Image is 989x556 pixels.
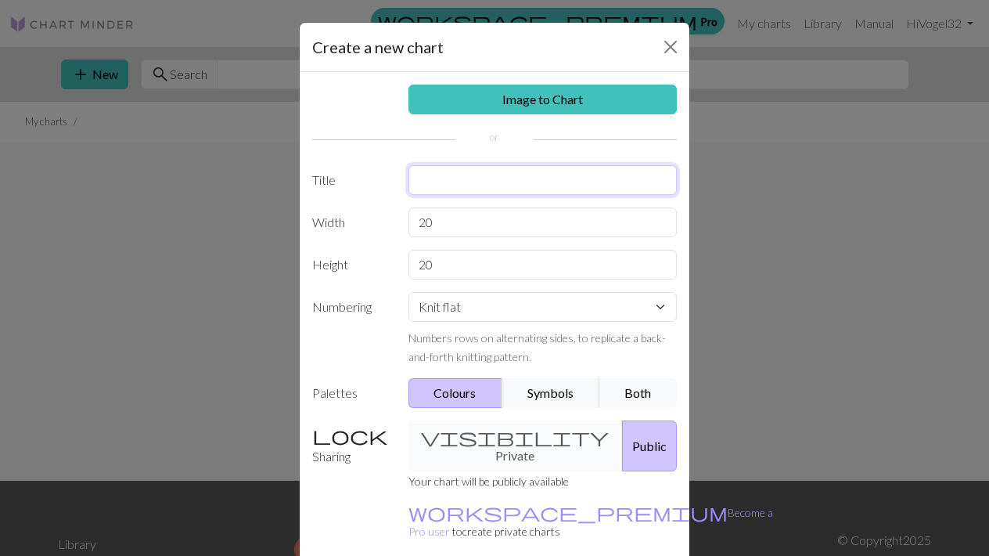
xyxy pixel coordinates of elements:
[408,506,773,538] small: to create private charts
[303,292,399,366] label: Numbering
[408,378,503,408] button: Colours
[408,331,666,363] small: Numbers rows on alternating sides, to replicate a back-and-forth knitting pattern.
[408,85,678,114] a: Image to Chart
[658,34,683,60] button: Close
[622,421,677,471] button: Public
[502,378,600,408] button: Symbols
[408,501,728,523] span: workspace_premium
[312,35,444,59] h5: Create a new chart
[303,421,399,471] label: Sharing
[303,208,399,237] label: Width
[408,506,773,538] a: Become a Pro user
[599,378,678,408] button: Both
[303,250,399,280] label: Height
[303,165,399,195] label: Title
[408,475,569,488] small: Your chart will be publicly available
[303,378,399,408] label: Palettes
